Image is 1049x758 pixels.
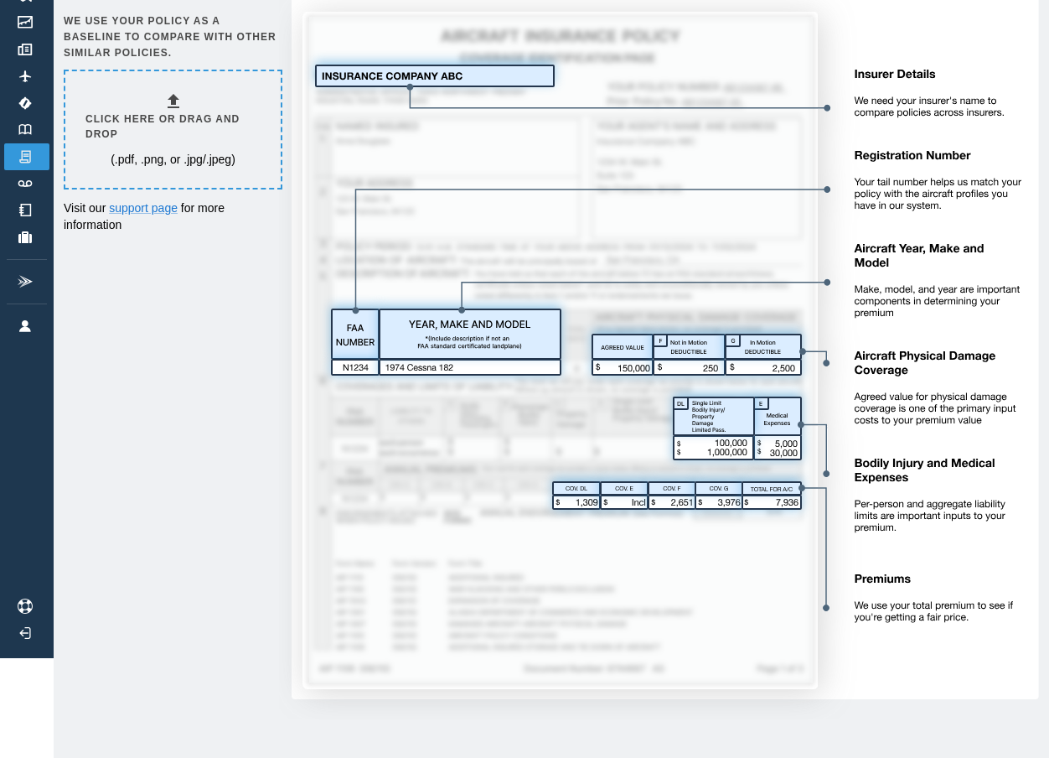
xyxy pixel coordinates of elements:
h6: Click here or drag and drop [85,112,261,143]
p: Visit our for more information [64,200,279,233]
p: (.pdf, .png, or .jpg/.jpeg) [111,151,235,168]
h6: We use your policy as a baseline to compare with other similar policies. [64,13,279,60]
a: support page [109,201,178,215]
